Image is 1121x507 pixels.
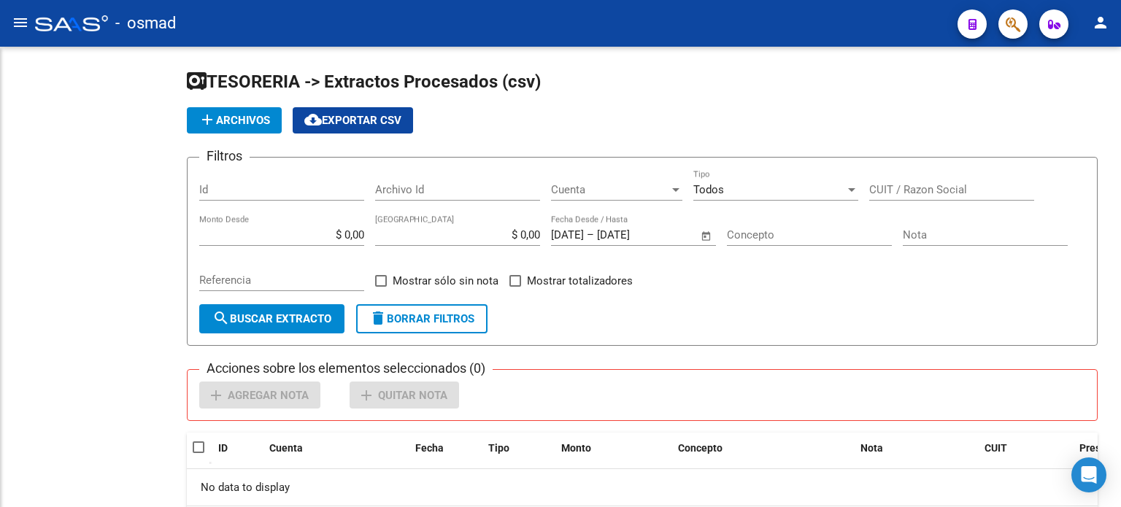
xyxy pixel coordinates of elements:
datatable-header-cell: Concepto [672,433,855,464]
button: Buscar Extracto [199,304,344,333]
span: Todos [693,183,724,196]
button: Archivos [187,107,282,133]
mat-icon: add [207,387,225,404]
mat-icon: add [358,387,375,404]
span: – [587,228,594,241]
div: Open Intercom Messenger [1071,457,1106,492]
h3: Filtros [199,146,250,166]
span: Nota [860,442,883,454]
span: Mostrar sólo sin nota [393,272,498,290]
span: ID [218,442,228,454]
h3: Acciones sobre los elementos seleccionados (0) [199,358,493,379]
span: TESORERIA -> Extractos Procesados (csv) [187,71,541,92]
span: Mostrar totalizadores [527,272,633,290]
mat-icon: person [1092,14,1109,31]
datatable-header-cell: Cuenta [263,433,409,464]
datatable-header-cell: Nota [855,433,979,464]
span: Concepto [678,442,723,454]
span: Tipo [488,442,509,454]
button: Exportar CSV [293,107,413,133]
datatable-header-cell: CUIT [979,433,1074,464]
div: No data to display [187,469,1098,506]
span: Exportar CSV [304,114,401,127]
span: Borrar Filtros [369,312,474,325]
span: Quitar Nota [378,389,447,402]
datatable-header-cell: ID [212,433,263,464]
mat-icon: add [199,111,216,128]
input: Fecha inicio [551,228,584,241]
span: - osmad [115,7,176,39]
datatable-header-cell: Tipo [482,433,555,464]
span: Monto [561,442,591,454]
button: Borrar Filtros [356,304,488,333]
mat-icon: menu [12,14,29,31]
span: Cuenta [551,183,669,196]
span: Agregar Nota [228,389,309,402]
mat-icon: search [212,309,230,327]
button: Quitar Nota [350,382,459,409]
button: Agregar Nota [199,382,320,409]
mat-icon: delete [369,309,387,327]
span: Fecha [415,442,444,454]
span: Archivos [199,114,270,127]
datatable-header-cell: Monto [555,433,672,464]
datatable-header-cell: Fecha [409,433,482,464]
mat-icon: cloud_download [304,111,322,128]
button: Open calendar [698,228,715,244]
span: Buscar Extracto [212,312,331,325]
span: CUIT [985,442,1007,454]
input: Fecha fin [597,228,668,241]
span: Cuenta [269,442,303,454]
